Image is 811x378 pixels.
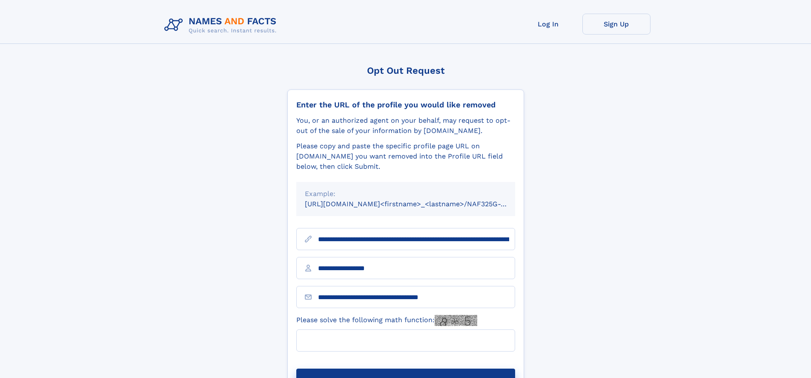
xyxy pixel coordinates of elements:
[296,141,515,172] div: Please copy and paste the specific profile page URL on [DOMAIN_NAME] you want removed into the Pr...
[296,315,477,326] label: Please solve the following math function:
[296,115,515,136] div: You, or an authorized agent on your behalf, may request to opt-out of the sale of your informatio...
[514,14,582,35] a: Log In
[161,14,284,37] img: Logo Names and Facts
[287,65,524,76] div: Opt Out Request
[296,100,515,110] div: Enter the URL of the profile you would like removed
[582,14,651,35] a: Sign Up
[305,189,507,199] div: Example:
[305,200,531,208] small: [URL][DOMAIN_NAME]<firstname>_<lastname>/NAF325G-xxxxxxxx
